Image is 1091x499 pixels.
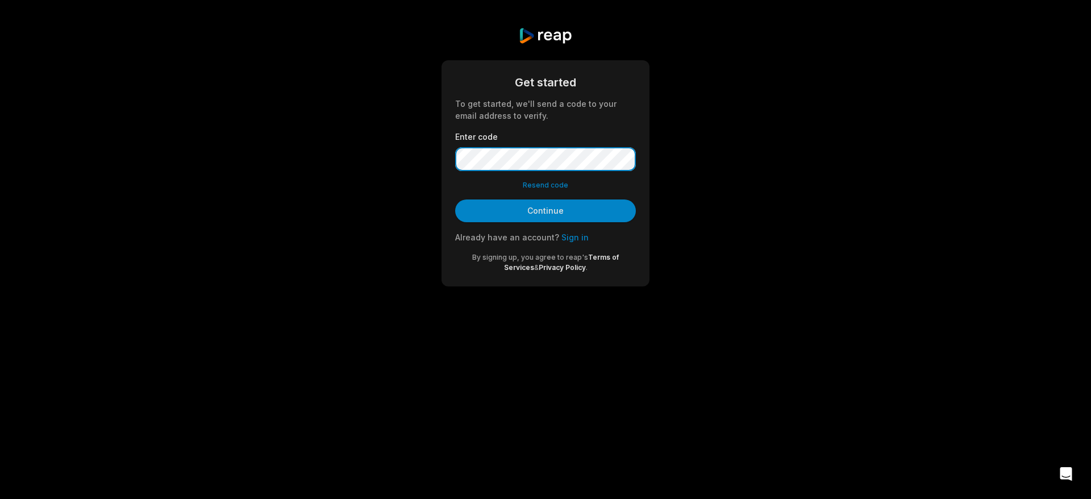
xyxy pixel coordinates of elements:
span: By signing up, you agree to reap's [472,253,588,261]
div: Open Intercom Messenger [1052,460,1080,488]
button: Continue [455,199,636,222]
span: . [586,263,588,272]
div: To get started, we'll send a code to your email address to verify. [455,98,636,122]
a: Privacy Policy [539,263,586,272]
a: Sign in [561,232,589,242]
span: Already have an account? [455,232,559,242]
img: reap [518,27,572,44]
button: Resend code [523,180,568,190]
div: Get started [455,74,636,91]
label: Enter code [455,131,636,143]
a: Terms of Services [504,253,619,272]
span: & [534,263,539,272]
